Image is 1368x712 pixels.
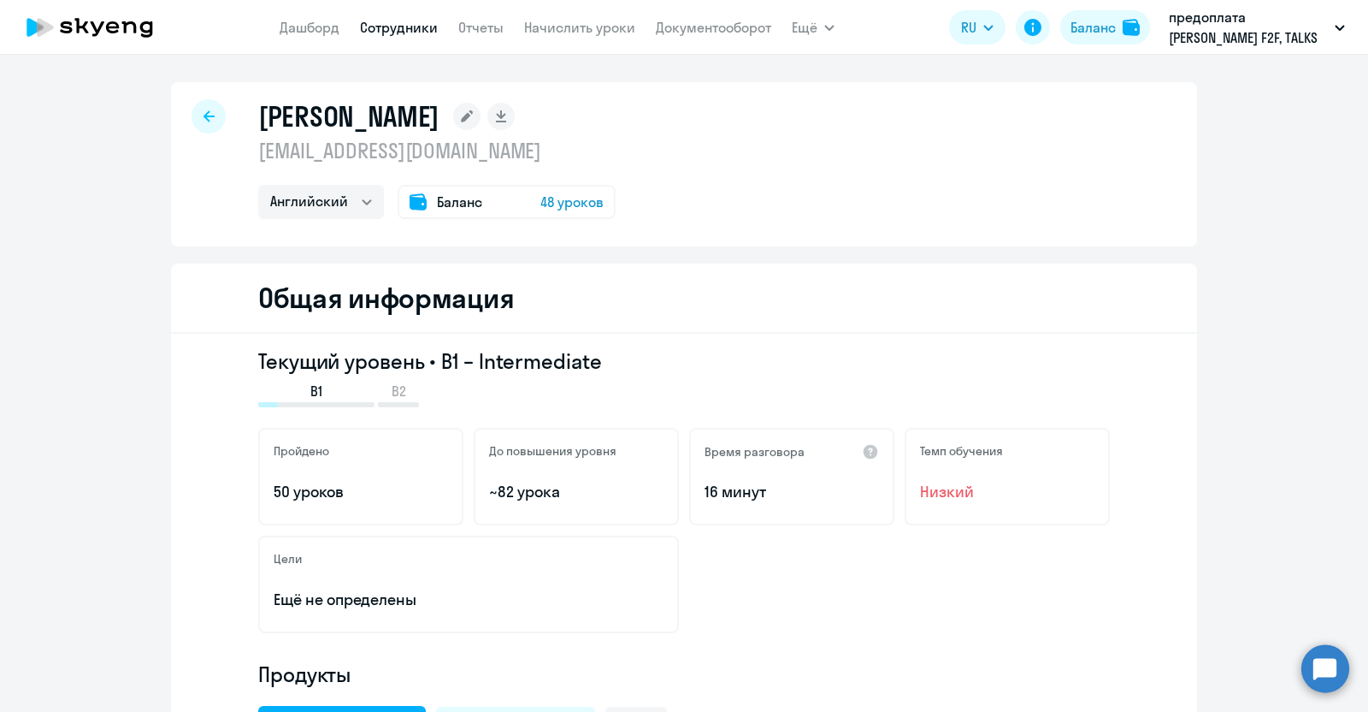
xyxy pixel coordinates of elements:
h5: Время разговора [705,444,805,460]
button: RU [949,10,1005,44]
p: 50 уроков [274,481,448,503]
a: Отчеты [458,19,504,36]
a: Документооборот [656,19,771,36]
button: предоплата [PERSON_NAME] F2F, TALKS [DATE]-[DATE], НЛМК, ПАО [1160,7,1353,48]
p: предоплата [PERSON_NAME] F2F, TALKS [DATE]-[DATE], НЛМК, ПАО [1169,7,1328,48]
span: Ещё [792,17,817,38]
p: [EMAIL_ADDRESS][DOMAIN_NAME] [258,137,616,164]
h3: Текущий уровень • B1 – Intermediate [258,347,1110,375]
a: Сотрудники [360,19,438,36]
h4: Продукты [258,661,1110,688]
p: Ещё не определены [274,589,663,611]
h5: Пройдено [274,443,329,459]
span: B1 [310,382,322,400]
span: Низкий [920,481,1094,503]
a: Дашборд [280,19,339,36]
button: Ещё [792,10,834,44]
h5: Цели [274,551,302,567]
p: ~82 урока [489,481,663,503]
span: RU [961,17,976,38]
span: 48 уроков [540,192,604,212]
div: Баланс [1070,17,1116,38]
span: Баланс [437,192,482,212]
img: balance [1123,19,1140,36]
span: B2 [392,382,406,400]
h5: До повышения уровня [489,443,616,459]
h5: Темп обучения [920,443,1003,459]
h1: [PERSON_NAME] [258,99,439,133]
h2: Общая информация [258,281,514,315]
p: 16 минут [705,481,879,503]
a: Начислить уроки [524,19,635,36]
button: Балансbalance [1060,10,1150,44]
